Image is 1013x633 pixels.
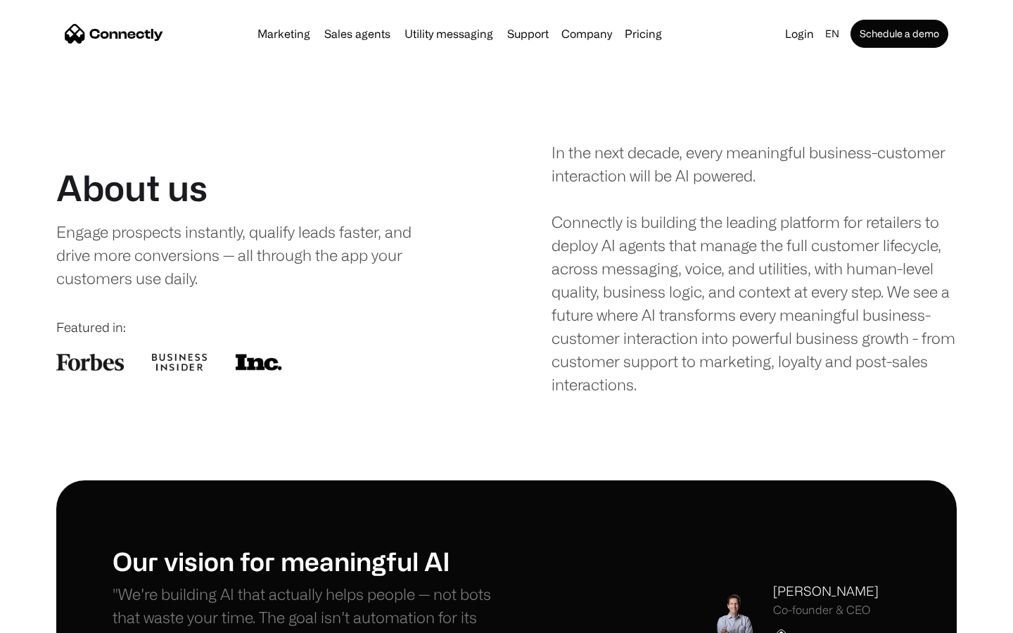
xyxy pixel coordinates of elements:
a: Pricing [619,28,668,39]
a: Sales agents [319,28,396,39]
a: Marketing [252,28,316,39]
a: Support [502,28,554,39]
div: Company [561,24,612,44]
div: Featured in: [56,318,461,337]
a: Schedule a demo [850,20,948,48]
h1: About us [56,167,208,209]
div: [PERSON_NAME] [773,582,879,601]
aside: Language selected: English [14,607,84,628]
div: Engage prospects instantly, qualify leads faster, and drive more conversions — all through the ap... [56,220,441,290]
div: Co-founder & CEO [773,603,879,617]
h1: Our vision for meaningful AI [113,546,507,576]
div: en [825,24,839,44]
div: In the next decade, every meaningful business-customer interaction will be AI powered. Connectly ... [552,141,957,396]
a: Login [779,24,820,44]
a: Utility messaging [399,28,499,39]
ul: Language list [28,608,84,628]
